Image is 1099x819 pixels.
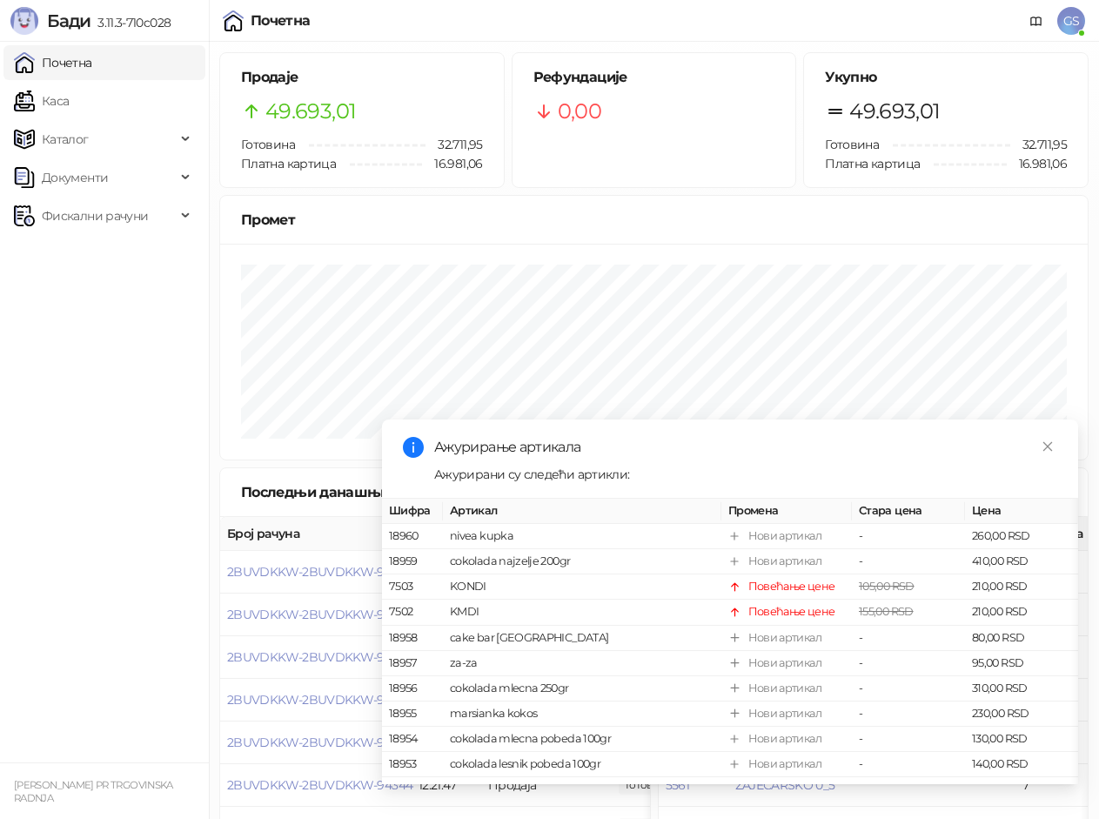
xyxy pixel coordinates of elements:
td: - [852,752,965,777]
td: - [852,651,965,676]
div: Нови артикал [748,705,821,722]
td: cokolada mlecna pobeda 100gr [443,727,721,752]
td: 18953 [382,752,443,777]
td: 18954 [382,727,443,752]
div: Нови артикал [748,680,821,697]
div: Ажурирани су следећи артикли: [434,465,1057,484]
th: Артикал [443,499,721,524]
div: Ажурирање артикала [434,437,1057,458]
div: Нови артикал [748,755,821,773]
td: 18959 [382,549,443,574]
div: Нови артикал [748,628,821,646]
td: 18958 [382,625,443,650]
div: Повећање цене [748,603,835,621]
td: - [852,727,965,752]
a: Почетна [14,45,92,80]
td: cake bar [GEOGRAPHIC_DATA] [443,625,721,650]
th: Промена [721,499,852,524]
td: KONDI [443,574,721,600]
div: Нови артикал [748,527,821,545]
div: Повећање цене [748,578,835,595]
a: Close [1038,437,1057,456]
a: Каса [14,84,69,118]
span: 49.693,01 [849,95,940,128]
span: 105,00 RSD [859,580,915,593]
h5: Продаје [241,67,483,88]
button: 2BUVDKKW-2BUVDKKW-94346 [227,692,412,708]
span: 49.693,01 [265,95,356,128]
td: 140,00 RSD [965,752,1078,777]
span: 155,00 RSD [859,605,914,618]
h5: Укупно [825,67,1067,88]
button: 2BUVDKKW-2BUVDKKW-94349 [227,564,412,580]
span: 32.711,95 [426,135,482,154]
td: marsianka kokos [443,702,721,727]
button: 2BUVDKKW-2BUVDKKW-94344 [227,777,412,793]
span: Каталог [42,122,89,157]
div: Последњи данашњи рачуни [241,481,472,503]
td: - [852,524,965,549]
td: 18955 [382,702,443,727]
span: 16.981,06 [422,154,482,173]
th: Стара цена [852,499,965,524]
small: [PERSON_NAME] PR TRGOVINSKA RADNJA [14,779,173,804]
div: Почетна [251,14,311,28]
div: Нови артикал [748,730,821,748]
td: poklopci za tegle [443,777,721,802]
span: info-circle [403,437,424,458]
td: 7502 [382,600,443,625]
img: Logo [10,7,38,35]
td: 95,00 RSD [965,651,1078,676]
span: Бади [47,10,90,31]
div: Нови артикал [748,655,821,672]
span: Готовина [241,137,295,152]
span: 32.711,95 [1010,135,1067,154]
td: 210,00 RSD [965,574,1078,600]
td: 18957 [382,651,443,676]
th: Цена [965,499,1078,524]
th: Број рачуна [220,517,412,551]
span: GS [1057,7,1085,35]
td: za-za [443,651,721,676]
td: cokolada lesnik pobeda 100gr [443,752,721,777]
td: 18952 [382,777,443,802]
button: 2BUVDKKW-2BUVDKKW-94347 [227,649,411,665]
td: 7503 [382,574,443,600]
td: 410,00 RSD [965,549,1078,574]
td: cokolada najzelje 200gr [443,549,721,574]
span: 16.981,06 [1007,154,1067,173]
td: 140,00 RSD [965,777,1078,802]
td: - [852,702,965,727]
div: Промет [241,209,1067,231]
td: 230,00 RSD [965,702,1078,727]
span: 3.11.3-710c028 [90,15,171,30]
td: - [852,625,965,650]
span: 0,00 [558,95,601,128]
h5: Рефундације [533,67,775,88]
td: cokolada mlecna 250gr [443,676,721,702]
td: - [852,777,965,802]
td: - [852,676,965,702]
a: Документација [1022,7,1050,35]
td: nivea kupka [443,524,721,549]
span: Готовина [825,137,879,152]
button: 2BUVDKKW-2BUVDKKW-94348 [227,607,412,622]
span: Платна картица [241,156,336,171]
span: Платна картица [825,156,920,171]
span: close [1042,440,1054,453]
td: 310,00 RSD [965,676,1078,702]
td: - [852,549,965,574]
td: 210,00 RSD [965,600,1078,625]
span: Фискални рачуни [42,198,148,233]
div: Нови артикал [748,781,821,798]
td: 130,00 RSD [965,727,1078,752]
button: 2BUVDKKW-2BUVDKKW-94345 [227,735,412,750]
td: 260,00 RSD [965,524,1078,549]
th: Шифра [382,499,443,524]
div: Нови артикал [748,553,821,570]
